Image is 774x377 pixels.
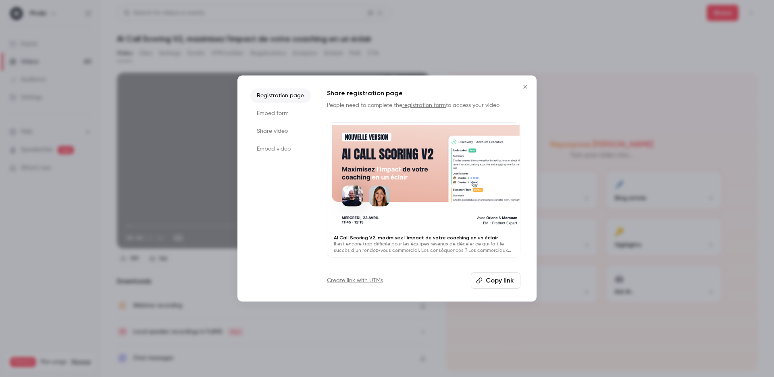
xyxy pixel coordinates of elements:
[327,101,520,109] p: People need to complete the to access your video
[250,142,311,156] li: Embed video
[250,124,311,138] li: Share video
[250,106,311,121] li: Embed form
[327,88,520,98] h1: Share registration page
[402,103,446,108] a: registration form
[327,122,520,258] a: AI Call Scoring V2, maximisez l'impact de votre coaching en un éclairIl est encore trop difficile...
[334,241,514,254] p: Il est encore trop difficile pour les équipes revenus de déceler ce qui fait le succès d’un rende...
[471,272,520,289] button: Copy link
[517,79,533,95] button: Close
[250,88,311,103] li: Registration page
[327,276,383,285] a: Create link with UTMs
[334,235,514,241] p: AI Call Scoring V2, maximisez l'impact de votre coaching en un éclair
